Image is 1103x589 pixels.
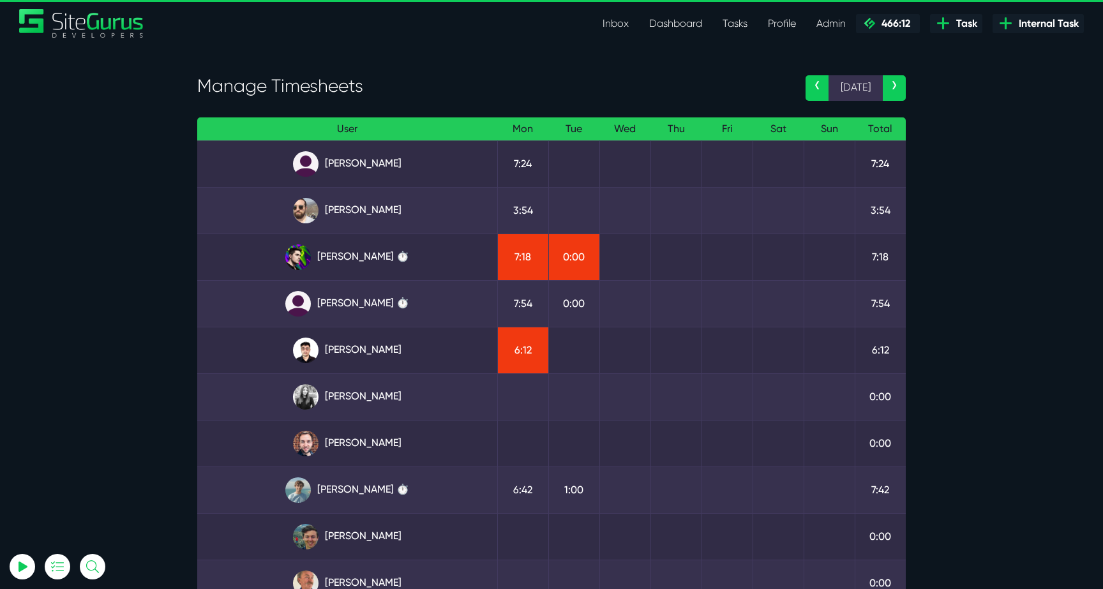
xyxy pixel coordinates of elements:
[592,11,639,36] a: Inbox
[497,140,548,187] td: 7:24
[951,16,977,31] span: Task
[856,14,920,33] a: 466:12
[497,234,548,280] td: 7:18
[548,466,599,513] td: 1:00
[930,14,982,33] a: Task
[207,524,487,549] a: [PERSON_NAME]
[702,117,753,141] th: Fri
[758,11,806,36] a: Profile
[855,466,906,513] td: 7:42
[855,513,906,560] td: 0:00
[993,14,1084,33] a: Internal Task
[207,244,487,270] a: [PERSON_NAME] ⏱️
[497,280,548,327] td: 7:54
[207,477,487,503] a: [PERSON_NAME] ⏱️
[753,117,804,141] th: Sat
[599,117,650,141] th: Wed
[855,140,906,187] td: 7:24
[207,338,487,363] a: [PERSON_NAME]
[639,11,712,36] a: Dashboard
[548,280,599,327] td: 0:00
[855,117,906,141] th: Total
[207,198,487,223] a: [PERSON_NAME]
[285,477,311,503] img: tkl4csrki1nqjgf0pb1z.png
[855,280,906,327] td: 7:54
[197,117,497,141] th: User
[293,151,319,177] img: default_qrqg0b.png
[855,420,906,466] td: 0:00
[855,187,906,234] td: 3:54
[207,151,487,177] a: [PERSON_NAME]
[285,244,311,270] img: rxuxidhawjjb44sgel4e.png
[883,75,906,101] a: ›
[497,187,548,234] td: 3:54
[497,327,548,373] td: 6:12
[207,291,487,317] a: [PERSON_NAME] ⏱️
[855,234,906,280] td: 7:18
[804,117,855,141] th: Sun
[293,198,319,223] img: ublsy46zpoyz6muduycb.jpg
[712,11,758,36] a: Tasks
[207,431,487,456] a: [PERSON_NAME]
[293,524,319,549] img: esb8jb8dmrsykbqurfoz.jpg
[207,384,487,410] a: [PERSON_NAME]
[497,117,548,141] th: Mon
[1014,16,1079,31] span: Internal Task
[285,291,311,317] img: default_qrqg0b.png
[19,9,144,38] img: Sitegurus Logo
[293,338,319,363] img: xv1kmavyemxtguplm5ir.png
[806,75,829,101] a: ‹
[197,75,786,97] h3: Manage Timesheets
[19,9,144,38] a: SiteGurus
[855,373,906,420] td: 0:00
[855,327,906,373] td: 6:12
[876,17,910,29] span: 466:12
[650,117,702,141] th: Thu
[497,466,548,513] td: 6:42
[548,117,599,141] th: Tue
[293,384,319,410] img: rgqpcqpgtbr9fmz9rxmm.jpg
[806,11,856,36] a: Admin
[293,431,319,456] img: tfogtqcjwjterk6idyiu.jpg
[548,234,599,280] td: 0:00
[829,75,883,101] span: [DATE]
